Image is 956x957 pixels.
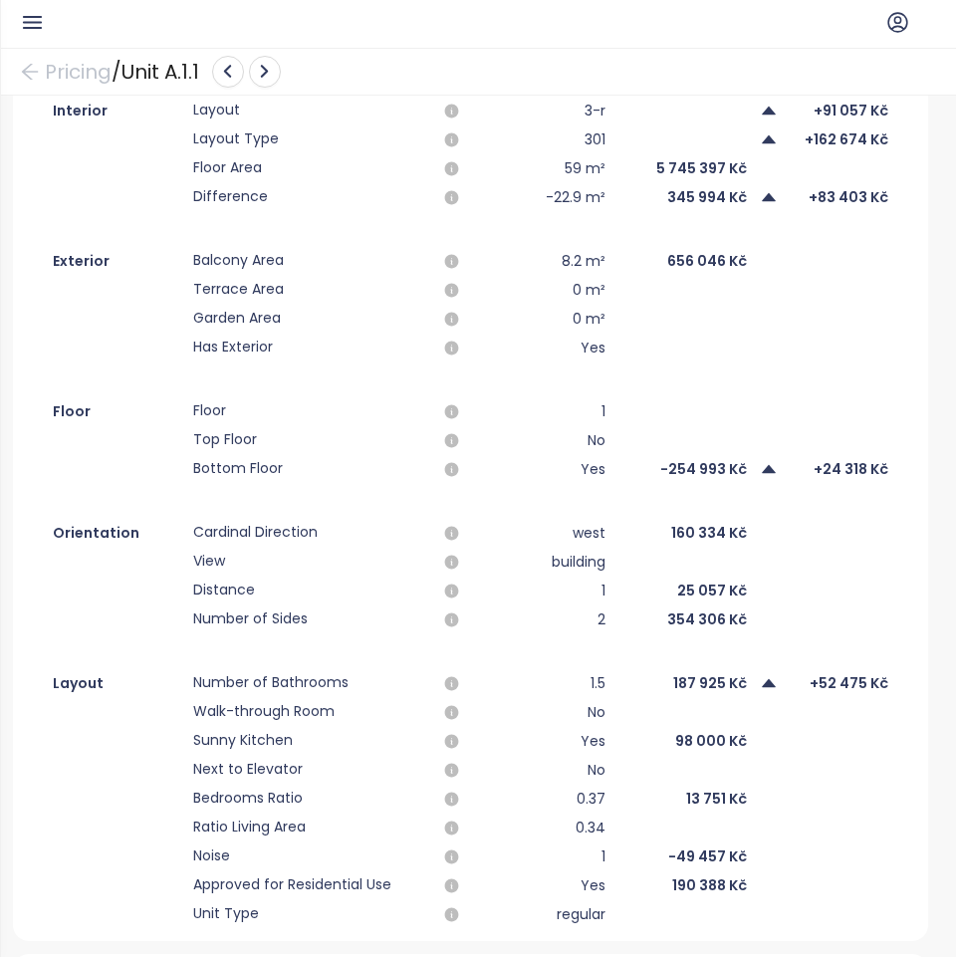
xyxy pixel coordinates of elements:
span: Garden Area [193,307,427,331]
div: 59 m² [476,156,604,180]
span: caret-up [759,187,779,207]
div: Yes [476,873,604,897]
div: -22.9 m² [476,185,604,209]
span: Has Exterior [193,336,427,359]
div: west [476,521,604,545]
div: 5 745 397 Kč [617,156,746,180]
span: arrow-left [20,62,40,82]
div: 0.34 [476,816,604,839]
div: 345 994 Kč [617,185,746,209]
span: Layout [193,99,427,122]
div: building [476,550,604,574]
div: 1 [476,844,604,868]
span: Balcony Area [193,249,427,273]
div: 98 000 Kč [617,729,746,753]
span: caret-up [759,129,779,149]
div: 301 [476,127,604,151]
div: 25 057 Kč [617,579,746,602]
div: 13 751 Kč [617,787,746,811]
div: No [476,758,604,782]
div: Exterior [53,249,181,273]
span: caret-up [759,673,779,693]
span: Distance [193,579,427,602]
span: Top Floor [193,428,427,452]
div: Interior [53,99,181,122]
div: 1 [476,399,604,423]
div: 190 388 Kč [617,873,746,897]
span: Number of Bathrooms [193,671,427,695]
div: No [476,428,604,452]
div: 1 [476,579,604,602]
a: arrow-left Pricing [20,54,112,90]
div: Floor [53,399,181,423]
div: regular [476,902,604,926]
div: 8.2 m² [476,249,604,273]
span: Terrace Area [193,278,427,302]
span: Walk-through Room [193,700,427,724]
div: 160 334 Kč [617,521,746,545]
span: Approved for Residential Use [193,873,427,897]
span: caret-up [759,459,779,479]
span: Floor [193,399,427,423]
span: caret-up [759,101,779,120]
div: 656 046 Kč [617,249,746,273]
span: +52 475 Kč [810,672,888,694]
span: Number of Sides [193,607,427,631]
span: Bottom Floor [193,457,427,481]
span: Ratio Living Area [193,816,427,839]
div: 354 306 Kč [617,607,746,631]
span: +83 403 Kč [809,186,888,208]
div: -254 993 Kč [617,457,746,481]
span: Sunny Kitchen [193,729,427,753]
span: Noise [193,844,427,868]
div: Orientation [53,521,181,545]
div: Yes [476,457,604,481]
span: Floor Area [193,156,427,180]
div: No [476,700,604,724]
div: Yes [476,336,604,359]
span: Next to Elevator [193,758,427,782]
div: 0 m² [476,278,604,302]
div: / Unit A.1.1 [20,54,281,90]
div: 187 925 Kč [617,671,746,695]
span: +91 057 Kč [814,100,888,121]
span: Difference [193,185,427,209]
div: Yes [476,729,604,753]
span: View [193,550,427,574]
span: Bedrooms Ratio [193,787,427,811]
span: +24 318 Kč [814,458,888,480]
span: Unit Type [193,902,427,926]
span: Cardinal Direction [193,521,427,545]
span: +162 674 Kč [805,128,888,150]
div: 3-r [476,99,604,122]
div: 0.37 [476,787,604,811]
div: 2 [476,607,604,631]
div: -49 457 Kč [617,844,746,868]
div: 0 m² [476,307,604,331]
span: Layout Type [193,127,427,151]
div: Layout [53,671,181,695]
div: 1.5 [476,671,604,695]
